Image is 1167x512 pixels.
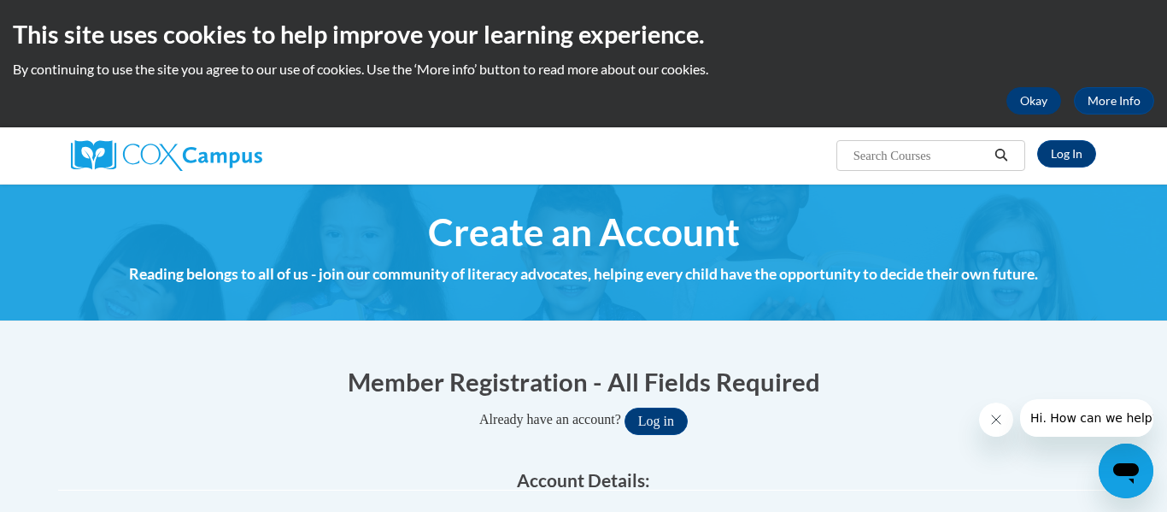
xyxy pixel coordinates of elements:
span: Create an Account [428,209,740,255]
img: Cox Campus [71,140,262,171]
button: Search [988,145,1014,166]
a: More Info [1074,87,1154,115]
iframe: Button to launch messaging window [1099,444,1153,498]
span: Account Details: [517,469,650,491]
iframe: Close message [979,403,1013,437]
span: Hi. How can we help? [10,12,138,26]
button: Okay [1006,87,1061,115]
h2: This site uses cookies to help improve your learning experience. [13,17,1154,51]
p: By continuing to use the site you agree to our use of cookies. Use the ‘More info’ button to read... [13,60,1154,79]
h1: Member Registration - All Fields Required [58,364,1109,399]
button: Log in [625,408,688,435]
span: Already have an account? [479,412,621,427]
input: Search Courses [852,145,988,166]
h4: Reading belongs to all of us - join our community of literacy advocates, helping every child have... [58,263,1109,285]
iframe: Message from company [1020,399,1153,437]
a: Log In [1037,140,1096,168]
